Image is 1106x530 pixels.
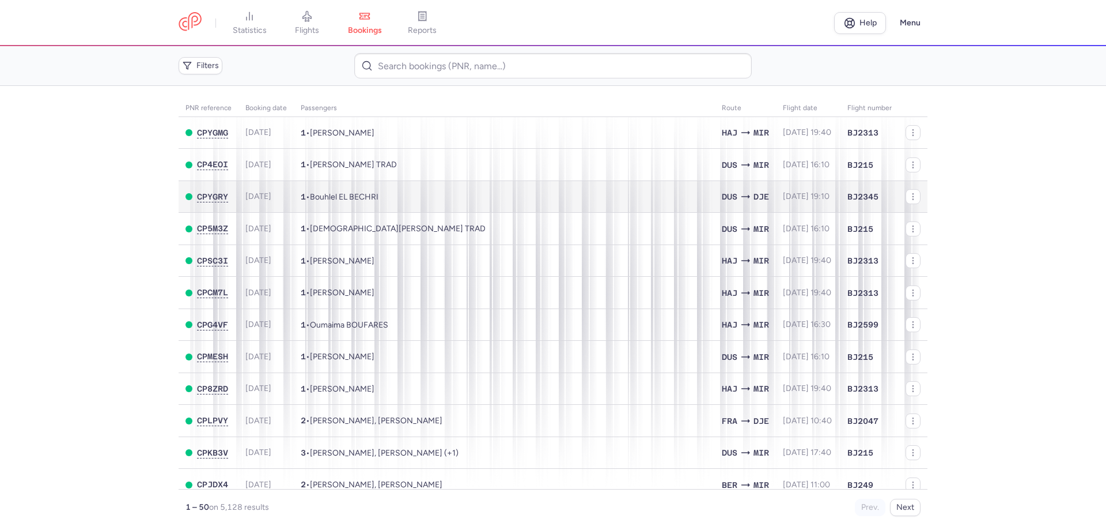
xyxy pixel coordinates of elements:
[310,128,374,138] span: Ahmed AKID
[197,128,228,137] span: CPYGMG
[715,100,776,117] th: Route
[753,415,769,427] span: DJE
[197,384,228,393] span: CP8ZRD
[197,320,228,329] span: CPG4VF
[783,224,829,234] span: [DATE] 16:10
[301,352,374,362] span: •
[301,288,374,298] span: •
[783,255,831,265] span: [DATE] 19:40
[348,25,382,36] span: bookings
[301,160,397,170] span: •
[783,416,832,426] span: [DATE] 10:40
[722,254,737,267] span: HAJ
[245,160,271,170] span: [DATE]
[197,128,228,138] button: CPYGMG
[847,191,878,202] span: BJ2345
[783,160,829,170] span: [DATE] 16:10
[722,287,737,299] span: HAJ
[834,12,886,34] a: Help
[847,383,878,394] span: BJ2313
[354,53,751,78] input: Search bookings (PNR, name...)
[855,499,885,516] button: Prev.
[722,159,737,171] span: DUS
[310,448,459,458] span: Ibrahim BARBAR, Matyas BARBAR, George BARBAR
[408,25,437,36] span: reports
[847,255,878,266] span: BJ2313
[245,191,271,201] span: [DATE]
[301,384,306,393] span: 1
[179,100,238,117] th: PNR reference
[295,25,319,36] span: flights
[185,502,209,512] strong: 1 – 50
[847,223,873,235] span: BJ215
[245,384,271,393] span: [DATE]
[301,384,374,394] span: •
[847,447,873,458] span: BJ215
[753,126,769,139] span: MIR
[310,192,378,202] span: Bouhlel EL BECHRI
[722,446,737,459] span: DUS
[310,352,374,362] span: Ismail SOUSSI
[890,499,921,516] button: Next
[301,128,306,137] span: 1
[310,416,442,426] span: Gert SEIBOLD, Karin SEIBOLD
[310,480,442,490] span: Gadi HEINICH, Alexander ARONOV
[847,287,878,299] span: BJ2313
[209,502,269,512] span: on 5,128 results
[245,255,271,265] span: [DATE]
[753,351,769,363] span: MIR
[301,320,306,329] span: 1
[196,61,219,70] span: Filters
[179,12,202,33] a: CitizenPlane red outlined logo
[245,127,271,137] span: [DATE]
[197,448,228,457] span: CPKB3V
[301,352,306,361] span: 1
[197,256,228,266] button: CPSC3I
[301,320,388,330] span: •
[301,480,442,490] span: •
[301,256,374,266] span: •
[783,384,831,393] span: [DATE] 19:40
[197,352,228,362] button: CPMESH
[722,223,737,235] span: DUS
[197,416,228,425] span: CPLPVY
[301,256,306,265] span: 1
[776,100,840,117] th: flight date
[197,448,228,458] button: CPKB3V
[197,480,228,489] span: CPJDX4
[753,382,769,395] span: MIR
[301,192,306,201] span: 1
[197,224,228,234] button: CP5M3Z
[753,479,769,491] span: MIR
[783,480,830,490] span: [DATE] 11:00
[245,352,271,362] span: [DATE]
[301,448,459,458] span: •
[245,448,271,457] span: [DATE]
[301,160,306,169] span: 1
[301,128,374,138] span: •
[221,10,278,36] a: statistics
[783,288,831,298] span: [DATE] 19:40
[847,159,873,171] span: BJ215
[301,448,306,457] span: 3
[310,288,374,298] span: Samir REZGUI
[859,18,877,27] span: Help
[722,190,737,203] span: DUS
[233,25,267,36] span: statistics
[847,415,878,427] span: BJ2047
[722,479,737,491] span: BER
[753,190,769,203] span: DJE
[197,192,228,201] span: CPYGRY
[336,10,393,36] a: bookings
[310,384,374,394] span: Aya AHMED ESSALAH
[847,319,878,330] span: BJ2599
[847,127,878,138] span: BJ2313
[245,288,271,298] span: [DATE]
[753,223,769,235] span: MIR
[753,446,769,459] span: MIR
[197,192,228,202] button: CPYGRY
[197,288,228,298] button: CPCM7L
[893,12,927,34] button: Menu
